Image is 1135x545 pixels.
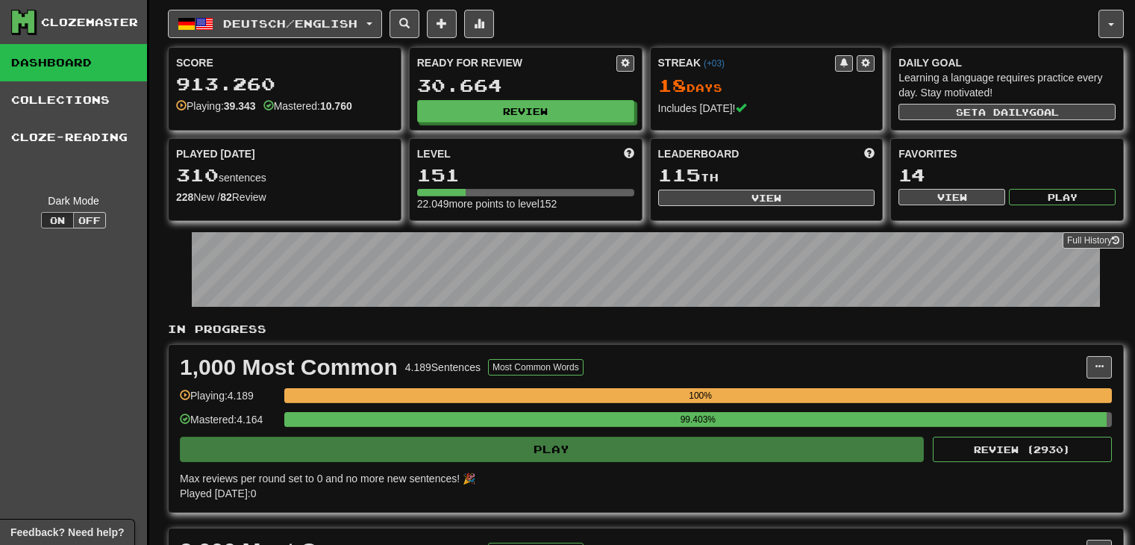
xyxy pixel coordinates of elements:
button: Review [417,100,634,122]
button: Seta dailygoal [898,104,1116,120]
button: Add sentence to collection [427,10,457,38]
button: Play [1009,189,1116,205]
div: Daily Goal [898,55,1116,70]
button: Deutsch/English [168,10,382,38]
a: (+03) [704,58,725,69]
div: sentences [176,166,393,185]
span: 115 [658,164,701,185]
div: Playing: [176,99,256,113]
div: 100% [289,388,1112,403]
div: Clozemaster [41,15,138,30]
div: Learning a language requires practice every day. Stay motivated! [898,70,1116,100]
button: Off [73,212,106,228]
button: More stats [464,10,494,38]
div: Day s [658,76,875,96]
span: Deutsch / English [223,17,357,30]
a: Full History [1063,232,1124,249]
div: 22.049 more points to level 152 [417,196,634,211]
p: In Progress [168,322,1124,337]
div: Dark Mode [11,193,136,208]
div: Score [176,55,393,70]
div: Max reviews per round set to 0 and no more new sentences! 🎉 [180,471,1103,486]
div: 913.260 [176,75,393,93]
div: Streak [658,55,836,70]
strong: 39.343 [224,100,256,112]
button: Review (2930) [933,437,1112,462]
div: th [658,166,875,185]
div: 1,000 Most Common [180,356,398,379]
span: 18 [658,75,687,96]
div: Mastered: 4.164 [180,412,277,437]
div: 30.664 [417,76,634,95]
span: This week in points, UTC [864,146,875,161]
span: Played [DATE]: 0 [180,488,256,499]
div: 14 [898,166,1116,184]
div: 151 [417,166,634,184]
button: View [898,189,1005,205]
span: Leaderboard [658,146,740,161]
div: Playing: 4.189 [180,388,277,413]
div: Mastered: [263,99,352,113]
div: 99.403% [289,412,1107,427]
span: 310 [176,164,219,185]
div: Includes [DATE]! [658,101,875,116]
div: Favorites [898,146,1116,161]
div: 4.189 Sentences [405,360,481,375]
strong: 82 [220,191,232,203]
span: Score more points to level up [624,146,634,161]
button: On [41,212,74,228]
span: a daily [978,107,1029,117]
button: Search sentences [390,10,419,38]
span: Played [DATE] [176,146,255,161]
div: New / Review [176,190,393,205]
button: Most Common Words [488,359,584,376]
button: View [658,190,875,206]
strong: 10.760 [320,100,352,112]
span: Open feedback widget [10,525,124,540]
span: Level [417,146,451,161]
div: Ready for Review [417,55,616,70]
button: Play [180,437,924,462]
strong: 228 [176,191,193,203]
